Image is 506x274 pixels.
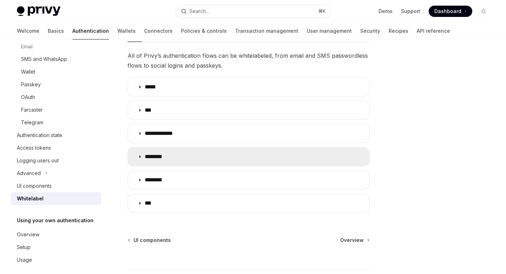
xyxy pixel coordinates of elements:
[235,23,298,39] a: Transaction management
[21,118,43,127] div: Telegram
[11,142,101,154] a: Access tokens
[11,116,101,129] a: Telegram
[11,104,101,116] a: Farcaster
[21,80,41,89] div: Passkey
[21,93,35,101] div: OAuth
[11,78,101,91] a: Passkey
[17,230,39,239] div: Overview
[144,23,173,39] a: Connectors
[17,194,44,203] div: Whitelabel
[17,216,93,225] h5: Using your own authentication
[128,51,370,70] span: All of Privy’s authentication flows can be whitelabeled, from email and SMS passwordless flows to...
[11,254,101,266] a: Usage
[318,8,326,14] span: ⌘ K
[11,154,101,167] a: Logging users out
[11,228,101,241] a: Overview
[360,23,380,39] a: Security
[117,23,136,39] a: Wallets
[17,243,31,251] div: Setup
[11,66,101,78] a: Wallet
[17,144,51,152] div: Access tokens
[128,237,171,244] a: UI components
[72,23,109,39] a: Authentication
[11,167,101,180] button: Toggle Advanced section
[21,106,43,114] div: Farcaster
[21,68,35,76] div: Wallet
[11,241,101,254] a: Setup
[11,192,101,205] a: Whitelabel
[340,237,364,244] span: Overview
[11,129,101,142] a: Authentication state
[478,6,489,17] button: Toggle dark mode
[401,8,420,15] a: Support
[17,156,59,165] div: Logging users out
[389,23,408,39] a: Recipes
[378,8,393,15] a: Demo
[21,55,67,63] div: SMS and WhatsApp
[17,182,52,190] div: UI components
[134,237,171,244] span: UI components
[17,6,60,16] img: light logo
[307,23,352,39] a: User management
[176,5,330,18] button: Open search
[181,23,227,39] a: Policies & controls
[417,23,450,39] a: API reference
[17,256,32,264] div: Usage
[189,7,209,15] div: Search...
[48,23,64,39] a: Basics
[17,131,62,139] div: Authentication state
[11,53,101,66] a: SMS and WhatsApp
[17,169,41,178] div: Advanced
[434,8,461,15] span: Dashboard
[11,180,101,192] a: UI components
[340,237,369,244] a: Overview
[11,91,101,104] a: OAuth
[429,6,472,17] a: Dashboard
[17,23,39,39] a: Welcome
